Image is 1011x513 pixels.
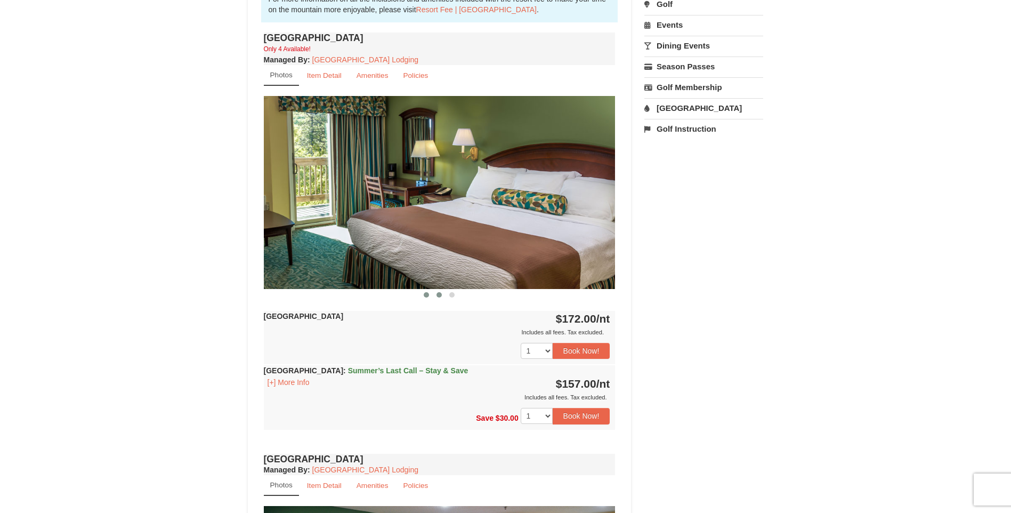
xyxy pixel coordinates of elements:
a: Amenities [350,475,395,496]
strong: : [264,55,310,64]
span: Summer’s Last Call – Stay & Save [348,366,468,375]
span: Save [476,414,494,422]
small: Policies [403,482,428,490]
a: [GEOGRAPHIC_DATA] [644,98,763,118]
span: /nt [596,312,610,325]
a: Dining Events [644,36,763,55]
span: $157.00 [556,378,596,390]
small: Only 4 Available! [264,45,311,53]
strong: [GEOGRAPHIC_DATA] [264,366,468,375]
span: Managed By [264,55,308,64]
h4: [GEOGRAPHIC_DATA] [264,33,616,43]
div: Includes all fees. Tax excluded. [264,327,610,338]
small: Item Detail [307,482,342,490]
span: /nt [596,378,610,390]
span: : [343,366,346,375]
a: Golf Membership [644,77,763,97]
button: Book Now! [553,408,610,424]
div: Includes all fees. Tax excluded. [264,392,610,403]
small: Amenities [357,482,389,490]
a: Item Detail [300,65,349,86]
a: Photos [264,65,299,86]
span: $30.00 [496,414,519,422]
a: Photos [264,475,299,496]
a: Policies [396,65,435,86]
button: Book Now! [553,343,610,359]
a: [GEOGRAPHIC_DATA] Lodging [312,55,418,64]
button: [+] More Info [264,376,313,388]
small: Amenities [357,71,389,79]
span: Managed By [264,466,308,474]
strong: : [264,466,310,474]
strong: [GEOGRAPHIC_DATA] [264,312,344,320]
a: Item Detail [300,475,349,496]
a: Amenities [350,65,395,86]
a: Policies [396,475,435,496]
h4: [GEOGRAPHIC_DATA] [264,454,616,464]
a: Season Passes [644,57,763,76]
a: Golf Instruction [644,119,763,139]
a: Events [644,15,763,35]
a: [GEOGRAPHIC_DATA] Lodging [312,466,418,474]
small: Photos [270,481,293,489]
strong: $172.00 [556,312,610,325]
small: Photos [270,71,293,79]
img: 18876286-36-6bbdb14b.jpg [264,96,616,288]
a: Resort Fee | [GEOGRAPHIC_DATA] [416,5,537,14]
small: Item Detail [307,71,342,79]
small: Policies [403,71,428,79]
